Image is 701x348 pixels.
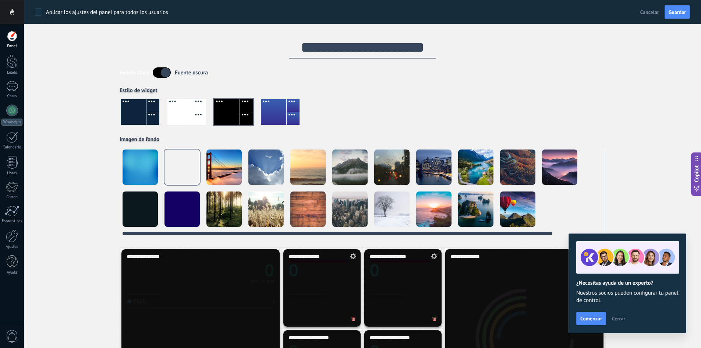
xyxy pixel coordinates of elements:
div: Listas [1,171,23,176]
span: Comenzar [580,316,602,321]
span: Nuestros socios pueden configurar tu panel de control. [576,289,679,304]
div: Estilo de widget [120,87,605,94]
h2: ¿Necesitas ayuda de un experto? [576,280,679,287]
div: Ajustes [1,245,23,249]
button: Cerrar [609,313,629,324]
div: Ayuda [1,270,23,275]
span: Copilot [693,165,700,182]
div: Imagen de fondo [120,136,605,143]
span: Cerrar [612,316,625,321]
div: Fuente oscura [175,69,208,76]
button: Comenzar [576,312,606,325]
div: WhatsApp [1,119,22,126]
div: Leads [1,70,23,75]
div: Calendario [1,145,23,150]
div: Aplicar los ajustes del panel para todos los usuarios [46,9,168,16]
div: Panel [1,44,23,49]
div: Chats [1,94,23,99]
div: Estadísticas [1,219,23,224]
div: Fuente clara [120,69,149,76]
div: Correo [1,195,23,200]
span: Cancelar [640,9,659,15]
span: Guardar [669,10,686,15]
button: Guardar [665,5,690,19]
button: Cancelar [637,7,662,18]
